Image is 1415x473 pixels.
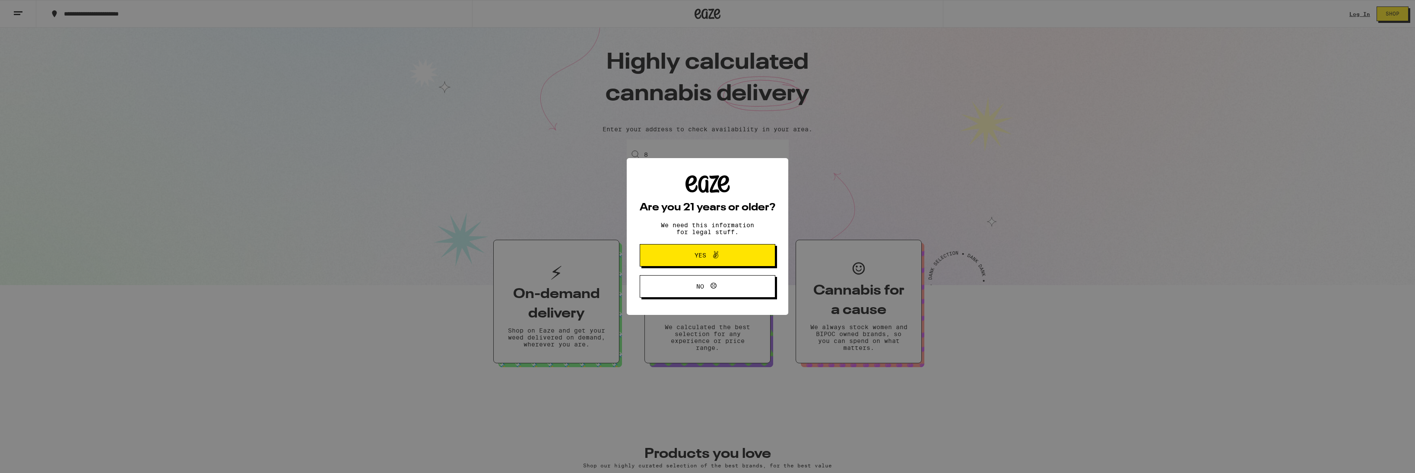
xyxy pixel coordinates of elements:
p: We need this information for legal stuff. [654,222,761,235]
button: Yes [640,244,775,267]
span: No [696,283,704,289]
span: Hi. Need any help? [5,6,62,13]
button: No [640,275,775,298]
span: Yes [695,252,706,258]
h2: Are you 21 years or older? [640,203,775,213]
